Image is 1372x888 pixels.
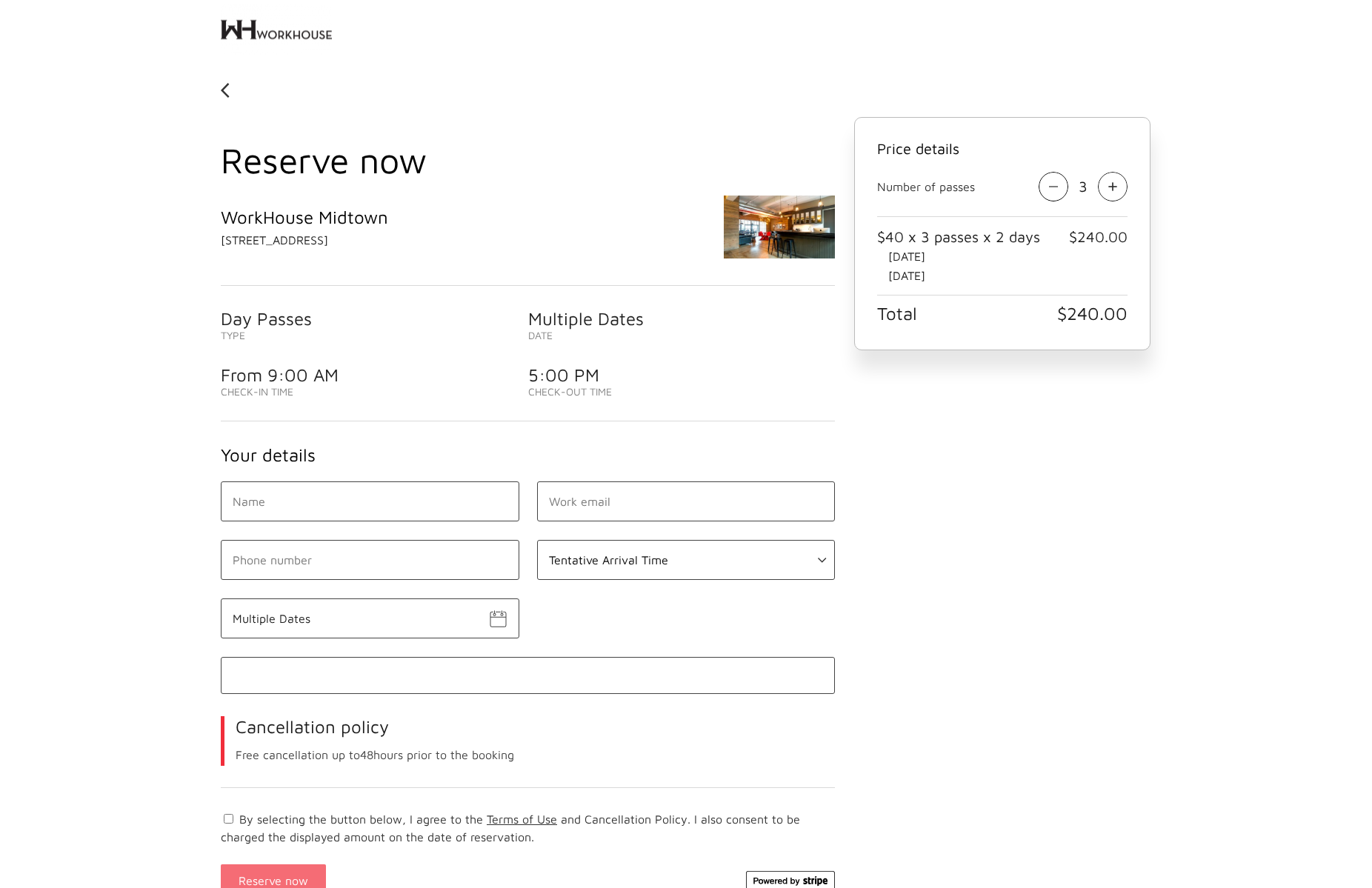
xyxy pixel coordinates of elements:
[221,598,519,638] input: Drop-in Date
[230,668,825,682] iframe: Secure card payment input frame
[537,481,836,521] input: Work email
[877,228,1040,245] span: $40 x 3 passes x 2 days
[221,230,388,251] p: [STREET_ADDRESS]
[877,172,1128,201] div: Number of passes
[528,308,836,329] span: Multiple Dates
[724,196,835,258] img: WorkHouse Midtown
[1039,172,1068,201] img: Decrease seat count
[221,329,528,342] span: Type
[528,329,836,342] span: Date
[1068,172,1098,201] span: 3
[877,303,917,324] span: Total
[888,249,1120,264] li: [DATE]
[221,812,800,844] label: By selecting the button below, I agree to the and Cancellation Policy. I also consent to be charg...
[528,364,836,385] span: 5:00 PM
[236,744,827,766] p: Free cancellation up to 48 hours prior to the booking
[528,385,836,398] span: Check-out Time
[877,140,1128,157] h4: Price details
[221,308,528,329] span: Day Passes
[224,814,233,824] input: By selecting the button below, I agree to the Terms of Use and Cancellation Policy. I also consen...
[221,444,835,467] h3: Your details
[888,268,1120,284] li: [DATE]
[1098,172,1128,201] img: Increase seat count
[221,540,519,580] input: Phone number
[221,207,388,227] h4: WorkHouse Midtown
[221,481,519,521] input: Name
[236,716,827,737] h4: Cancellation policy
[487,812,557,826] a: Terms of Use
[1069,228,1128,245] span: $240.00
[221,364,528,385] span: From 9:00 AM
[221,385,528,398] span: Check-in Time
[1057,303,1128,324] span: $240.00
[221,139,835,181] h1: Reserve now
